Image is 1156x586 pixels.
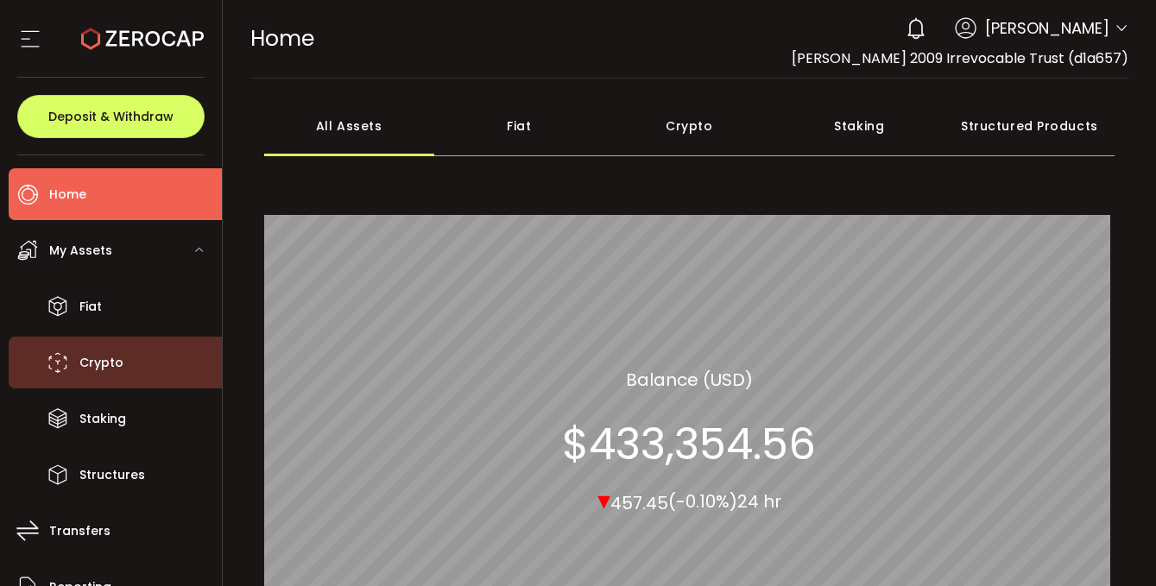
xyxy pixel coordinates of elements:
span: Home [250,23,314,54]
span: (-0.10%) [668,489,737,514]
div: All Assets [264,96,434,156]
span: Deposit & Withdraw [48,110,174,123]
div: Structured Products [944,96,1115,156]
span: Fiat [79,294,102,319]
span: Structures [79,463,145,488]
span: Transfers [49,519,111,544]
span: Staking [79,406,126,432]
span: [PERSON_NAME] [985,16,1109,40]
div: Crypto [604,96,774,156]
span: Crypto [79,350,123,375]
iframe: Chat Widget [1070,503,1156,586]
span: ▾ [597,481,610,518]
div: Staking [774,96,944,156]
div: Fiat [434,96,604,156]
button: Deposit & Withdraw [17,95,205,138]
span: My Assets [49,238,112,263]
section: Balance (USD) [626,366,753,392]
span: 457.45 [610,490,668,514]
span: [PERSON_NAME] 2009 Irrevocable Trust (d1a657) [792,48,1128,68]
span: Home [49,182,86,207]
span: 24 hr [737,489,781,514]
section: $433,354.56 [562,418,816,469]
